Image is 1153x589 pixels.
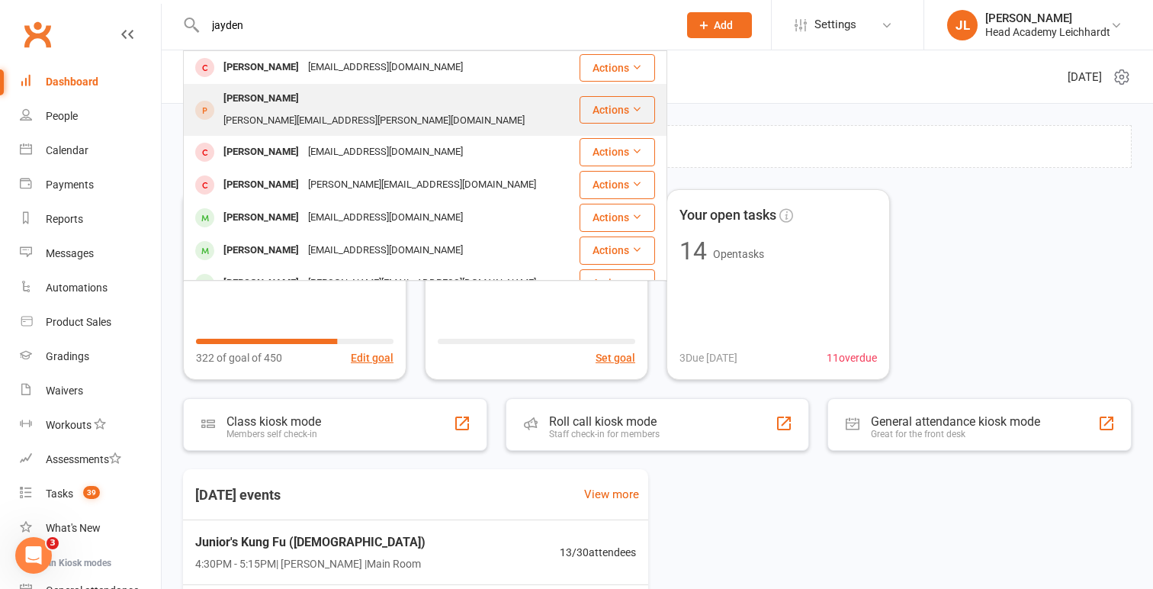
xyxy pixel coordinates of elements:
[814,8,856,42] span: Settings
[549,414,660,429] div: Roll call kiosk mode
[46,144,88,156] div: Calendar
[15,537,52,574] iframe: Intercom live chat
[304,174,541,196] div: [PERSON_NAME][EMAIL_ADDRESS][DOMAIN_NAME]
[226,414,321,429] div: Class kiosk mode
[20,374,161,408] a: Waivers
[304,56,467,79] div: [EMAIL_ADDRESS][DOMAIN_NAME]
[46,76,98,88] div: Dashboard
[713,248,764,260] span: Open tasks
[183,481,293,509] h3: [DATE] events
[20,511,161,546] a: What's New
[20,340,161,374] a: Gradings
[827,349,877,366] span: 11 overdue
[219,88,304,110] div: [PERSON_NAME]
[580,96,655,124] button: Actions
[20,134,161,168] a: Calendar
[580,204,655,231] button: Actions
[219,174,304,196] div: [PERSON_NAME]
[219,110,529,132] div: [PERSON_NAME][EMAIL_ADDRESS][PERSON_NAME][DOMAIN_NAME]
[46,488,73,500] div: Tasks
[20,202,161,237] a: Reports
[46,110,78,122] div: People
[195,533,426,552] span: Junior's Kung Fu ([DEMOGRAPHIC_DATA])
[46,522,101,534] div: What's New
[226,429,321,439] div: Members self check-in
[20,168,161,202] a: Payments
[596,349,635,366] button: Set goal
[219,240,304,262] div: [PERSON_NAME]
[20,65,161,99] a: Dashboard
[219,141,304,163] div: [PERSON_NAME]
[46,213,83,225] div: Reports
[83,486,100,499] span: 39
[584,485,639,504] a: View more
[46,316,111,328] div: Product Sales
[20,477,161,511] a: Tasks 39
[679,349,737,366] span: 3 Due [DATE]
[985,11,1110,25] div: [PERSON_NAME]
[871,429,1040,439] div: Great for the front desk
[304,272,541,294] div: [PERSON_NAME][EMAIL_ADDRESS][DOMAIN_NAME]
[20,408,161,443] a: Workouts
[351,349,393,366] button: Edit goal
[560,544,636,561] span: 13 / 30 attendees
[219,207,304,229] div: [PERSON_NAME]
[687,12,752,38] button: Add
[46,247,94,259] div: Messages
[195,555,426,572] span: 4:30PM - 5:15PM | [PERSON_NAME] | Main Room
[46,385,83,397] div: Waivers
[549,429,660,439] div: Staff check-in for members
[219,272,304,294] div: [PERSON_NAME]
[201,14,667,36] input: Search...
[46,282,108,294] div: Automations
[947,10,978,40] div: JL
[871,414,1040,429] div: General attendance kiosk mode
[985,25,1110,39] div: Head Academy Leichhardt
[46,179,94,191] div: Payments
[46,419,92,431] div: Workouts
[580,237,655,264] button: Actions
[714,19,733,31] span: Add
[304,141,467,163] div: [EMAIL_ADDRESS][DOMAIN_NAME]
[580,138,655,166] button: Actions
[304,207,467,229] div: [EMAIL_ADDRESS][DOMAIN_NAME]
[196,349,282,366] span: 322 of goal of 450
[1068,68,1102,86] span: [DATE]
[679,239,707,263] div: 14
[580,171,655,198] button: Actions
[20,443,161,477] a: Assessments
[580,54,655,82] button: Actions
[20,305,161,340] a: Product Sales
[46,453,121,465] div: Assessments
[46,350,89,362] div: Gradings
[304,240,467,262] div: [EMAIL_ADDRESS][DOMAIN_NAME]
[18,15,56,53] a: Clubworx
[47,537,59,549] span: 3
[20,237,161,271] a: Messages
[20,99,161,134] a: People
[20,271,161,305] a: Automations
[679,204,776,227] span: Your open tasks
[580,269,655,297] button: Actions
[219,56,304,79] div: [PERSON_NAME]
